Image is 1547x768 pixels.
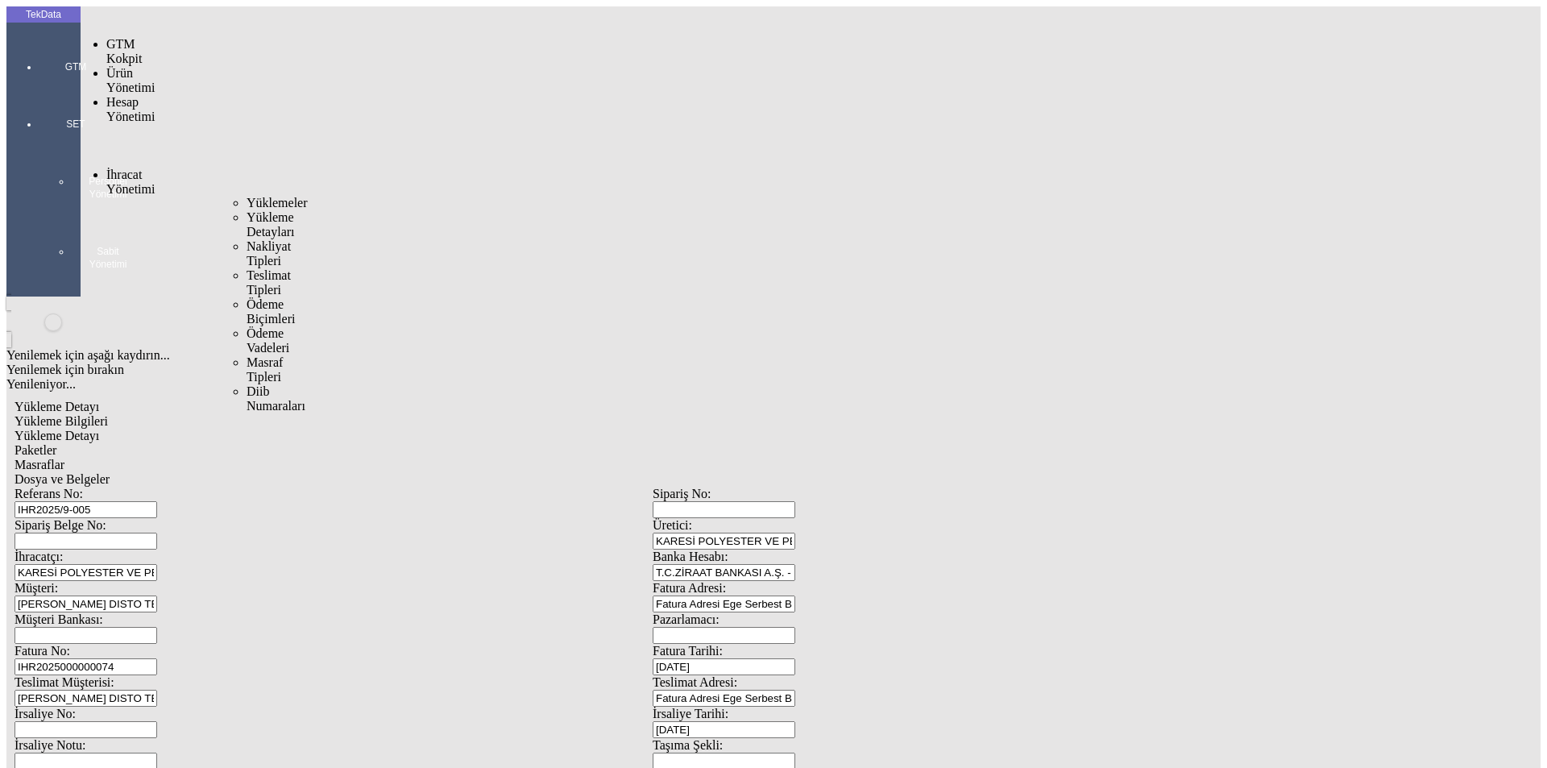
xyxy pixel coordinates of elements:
[6,348,1299,363] div: Yenilemek için aşağı kaydırın...
[15,414,108,428] span: Yükleme Bilgileri
[15,612,103,626] span: Müşteri Bankası:
[15,707,76,720] span: İrsaliye No:
[15,400,99,413] span: Yükleme Detayı
[15,458,64,471] span: Masraflar
[106,37,142,65] span: GTM Kokpit
[15,550,63,563] span: İhracatçı:
[106,66,155,94] span: Ürün Yönetimi
[52,118,100,131] span: SET
[247,239,291,268] span: Nakliyat Tipleri
[15,487,83,500] span: Referans No:
[653,487,711,500] span: Sipariş No:
[15,429,99,442] span: Yükleme Detayı
[6,8,81,21] div: TekData
[6,377,1299,392] div: Yenileniyor...
[15,518,106,532] span: Sipariş Belge No:
[15,644,70,658] span: Fatura No:
[15,738,85,752] span: İrsaliye Notu:
[247,196,308,210] span: Yüklemeler
[247,384,305,413] span: Diib Numaraları
[15,472,110,486] span: Dosya ve Belgeler
[653,550,728,563] span: Banka Hesabı:
[653,518,692,532] span: Üretici:
[106,168,155,196] span: İhracat Yönetimi
[653,738,723,752] span: Taşıma Şekli:
[15,443,56,457] span: Paketler
[653,612,720,626] span: Pazarlamacı:
[247,297,295,326] span: Ödeme Biçimleri
[247,210,295,239] span: Yükleme Detayları
[653,707,728,720] span: İrsaliye Tarihi:
[6,363,1299,377] div: Yenilemek için bırakın
[247,268,291,297] span: Teslimat Tipleri
[653,581,726,595] span: Fatura Adresi:
[653,644,723,658] span: Fatura Tarihi:
[653,675,737,689] span: Teslimat Adresi:
[106,95,155,123] span: Hesap Yönetimi
[247,355,283,384] span: Masraf Tipleri
[15,675,114,689] span: Teslimat Müşterisi:
[247,326,289,355] span: Ödeme Vadeleri
[15,581,58,595] span: Müşteri:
